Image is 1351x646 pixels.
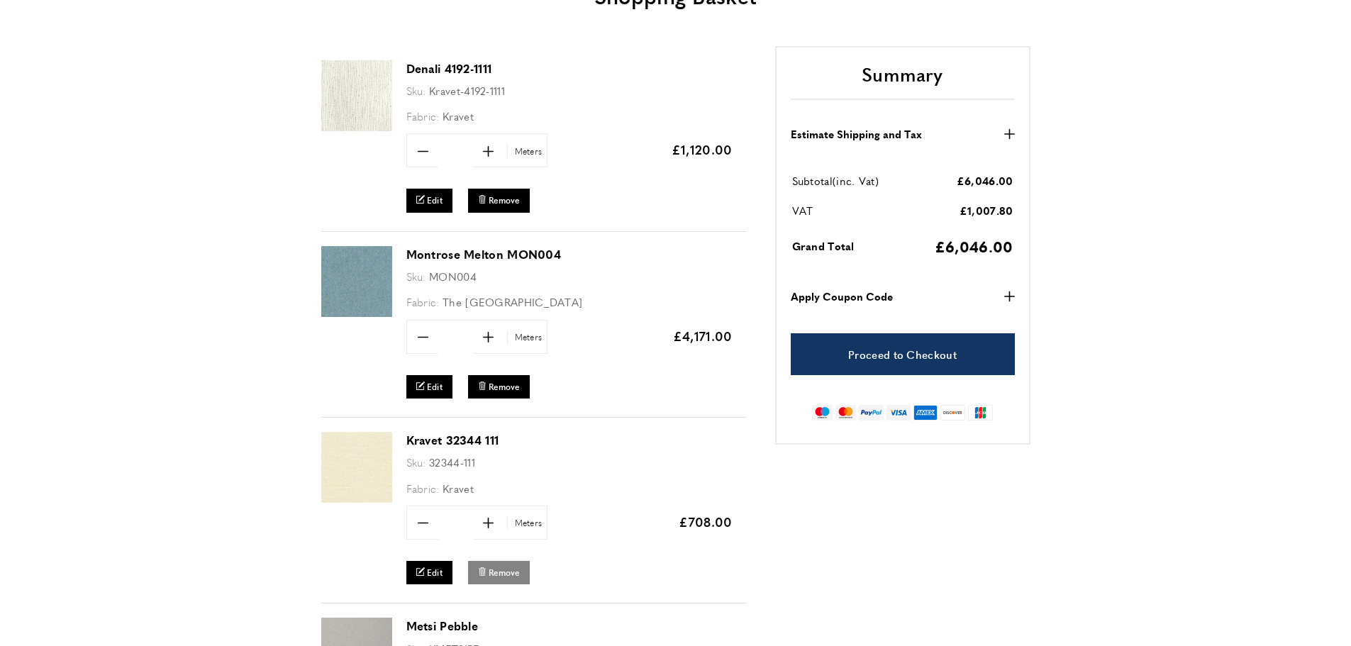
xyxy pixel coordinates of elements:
span: Kravet [443,108,474,123]
a: Kravet 32344 111 [321,493,392,505]
span: £1,120.00 [672,140,733,158]
span: Grand Total [792,238,855,253]
button: Remove Denali 4192-1111 [468,189,530,212]
span: MON004 [429,269,477,284]
span: Edit [427,194,443,206]
span: Remove [489,194,520,206]
a: Kravet 32344 111 [406,432,499,448]
span: Edit [427,381,443,393]
span: (inc. Vat) [833,173,879,188]
span: Meters [507,516,546,530]
a: Edit Montrose Melton MON004 [406,375,453,399]
button: Apply Coupon Code [791,288,1015,305]
span: Remove [489,567,520,579]
span: Kravet-4192-1111 [429,83,505,98]
img: maestro [812,405,833,421]
button: Estimate Shipping and Tax [791,126,1015,143]
span: Sku: [406,269,426,284]
span: Fabric: [406,108,440,123]
button: Remove Montrose Melton MON004 [468,375,530,399]
span: £708.00 [679,513,732,530]
span: Remove [489,381,520,393]
span: Fabric: [406,481,440,496]
h2: Summary [791,62,1015,100]
a: Metsi Pebble [406,618,479,634]
img: american-express [913,405,938,421]
button: Remove Kravet 32344 111 [468,561,530,584]
span: Meters [507,145,546,158]
span: VAT [792,203,813,218]
a: Montrose Melton MON004 [321,307,392,319]
a: Edit Kravet 32344 111 [406,561,453,584]
span: Sku: [406,83,426,98]
span: Edit [427,567,443,579]
img: discover [940,405,965,421]
span: £6,046.00 [935,235,1013,257]
span: The [GEOGRAPHIC_DATA] [443,294,582,309]
span: Meters [507,330,546,344]
a: Proceed to Checkout [791,333,1015,375]
img: visa [886,405,910,421]
img: Kravet 32344 111 [321,432,392,503]
span: Subtotal [792,173,833,188]
span: £4,171.00 [673,327,733,345]
a: Montrose Melton MON004 [406,246,562,262]
strong: Estimate Shipping and Tax [791,126,922,143]
a: Edit Denali 4192-1111 [406,189,453,212]
span: 32344-111 [429,455,475,469]
strong: Apply Coupon Code [791,288,893,305]
img: jcb [968,405,993,421]
span: £6,046.00 [957,173,1013,188]
a: Denali 4192-1111 [321,121,392,133]
img: mastercard [835,405,856,421]
span: Fabric: [406,294,440,309]
span: £1,007.80 [960,203,1013,218]
span: Kravet [443,481,474,496]
img: Denali 4192-1111 [321,60,392,131]
img: paypal [859,405,884,421]
span: Sku: [406,455,426,469]
a: Denali 4192-1111 [406,60,492,77]
img: Montrose Melton MON004 [321,246,392,317]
